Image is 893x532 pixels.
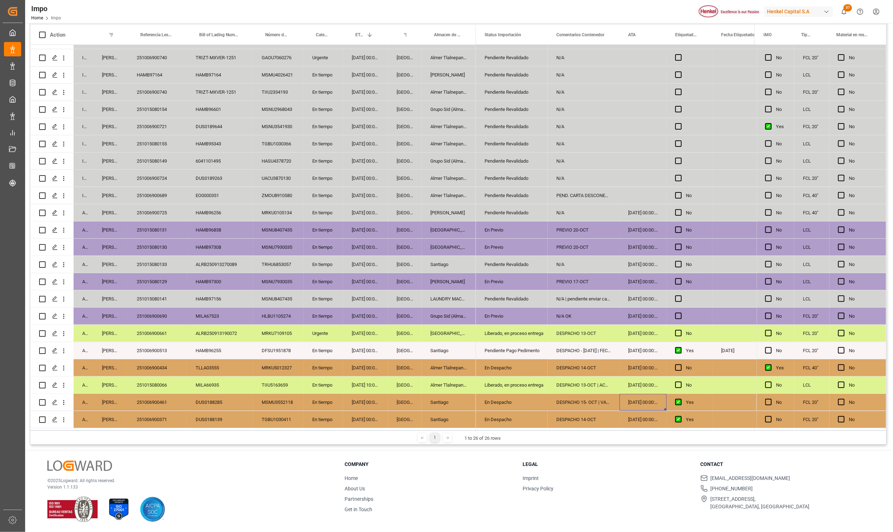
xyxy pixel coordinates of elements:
div: Press SPACE to select this row. [757,342,886,359]
div: 251006900740 [128,84,187,101]
div: 251015080141 [128,290,187,307]
div: FCL 20" [794,49,829,66]
div: En tiempo [304,153,343,169]
div: 251006900371 [128,411,187,428]
div: 251006900461 [128,394,187,411]
div: Press SPACE to select this row. [31,204,476,221]
div: HAMB97300 [187,273,253,290]
div: HASU4378720 [253,153,304,169]
div: 251006900740 [128,49,187,66]
div: HAMB96256 [187,204,253,221]
div: MILA66935 [187,377,253,393]
div: Press SPACE to select this row. [757,204,886,221]
div: [DATE] 00:00:00 [343,101,388,118]
div: Press SPACE to select this row. [757,221,886,239]
div: Santiago [422,256,476,273]
div: N/A [548,170,620,187]
a: Home [31,15,43,20]
div: [DATE] 00:00:00 [620,290,667,307]
div: Almer Tlalnepantla [422,118,476,135]
div: [DATE] 00:00:00 [343,135,388,152]
div: MRKU0105134 [253,204,304,221]
div: [DATE] 00:00:00 [343,118,388,135]
div: [GEOGRAPHIC_DATA] [388,239,422,256]
div: In progress [74,135,93,152]
div: [DATE] 00:00:00 [343,204,388,221]
div: [PERSON_NAME] [93,394,128,411]
div: Press SPACE to select this row. [31,290,476,308]
div: En tiempo [304,239,343,256]
div: [GEOGRAPHIC_DATA] [422,325,476,342]
div: Santiago [422,342,476,359]
div: [GEOGRAPHIC_DATA] [388,325,422,342]
div: [PERSON_NAME] [93,273,128,290]
div: HAMB96838 [187,221,253,238]
div: Press SPACE to select this row. [31,49,476,66]
div: [PERSON_NAME] [93,256,128,273]
div: En tiempo [304,290,343,307]
div: [GEOGRAPHIC_DATA] [388,290,422,307]
div: [GEOGRAPHIC_DATA] [388,66,422,83]
div: LCL [794,273,829,290]
div: En tiempo [304,342,343,359]
span: 37 [843,4,852,11]
div: FCL 40" [794,359,829,376]
div: Arrived [74,273,93,290]
div: [PERSON_NAME] [93,135,128,152]
div: [PERSON_NAME] [93,221,128,238]
div: Santiago [422,394,476,411]
div: En tiempo [304,66,343,83]
div: Press SPACE to select this row. [31,135,476,153]
div: [DATE] 00:00:00 [343,170,388,187]
button: show 37 new notifications [836,4,852,20]
div: N/A [548,153,620,169]
div: 251006900434 [128,359,187,376]
div: DESPACHO 15- OCT | VACIADO LLENADO [548,394,620,411]
div: [GEOGRAPHIC_DATA] [388,187,422,204]
div: 251015080133 [128,256,187,273]
div: N/A OK [548,308,620,325]
div: Press SPACE to select this row. [757,49,886,66]
div: [PERSON_NAME] [93,118,128,135]
div: Press SPACE to select this row. [757,394,886,411]
div: [GEOGRAPHIC_DATA] [388,118,422,135]
div: In progress [74,118,93,135]
div: 251006900689 [128,187,187,204]
div: In progress [74,84,93,101]
div: Press SPACE to select this row. [757,84,886,101]
div: [GEOGRAPHIC_DATA] [388,135,422,152]
div: MSNU2968043 [253,101,304,118]
div: Urgente [304,49,343,66]
div: Press SPACE to select this row. [31,101,476,118]
div: Press SPACE to select this row. [31,308,476,325]
div: [PERSON_NAME] [93,66,128,83]
div: Almer Tlalnepantla [422,170,476,187]
div: [PERSON_NAME] [422,204,476,221]
div: [PERSON_NAME] [422,273,476,290]
div: [DATE] 00:00:00 [343,256,388,273]
div: Arrived [74,394,93,411]
div: DUS0188139 [187,411,253,428]
div: LCL [794,153,829,169]
div: Press SPACE to select this row. [757,66,886,84]
div: [GEOGRAPHIC_DATA] [388,49,422,66]
div: Press SPACE to select this row. [757,101,886,118]
div: [DATE] 00:00:00 [343,359,388,376]
div: [DATE] 00:00:00 [343,153,388,169]
div: LAUNDRY MACRO CEDIS TOLUCA/ ALMACEN DE MATERIA PRIMA [422,290,476,307]
div: LCL [794,256,829,273]
div: ALRB250913270089 [187,256,253,273]
div: [DATE] 00:00:00 [620,308,667,325]
div: [PERSON_NAME] [93,411,128,428]
div: Press SPACE to select this row. [31,325,476,342]
div: Press SPACE to select this row. [757,135,886,153]
div: Urgente [304,325,343,342]
div: [PERSON_NAME] [93,290,128,307]
div: En tiempo [304,411,343,428]
div: TRIZT-MXVER-1251 [187,49,253,66]
div: DESPACHO - [DATE] | FECHA ETOQUETADO [DATE] [548,342,620,359]
div: Press SPACE to select this row. [31,342,476,359]
div: Press SPACE to select this row. [31,411,476,428]
div: ZMOU8910580 [253,187,304,204]
div: HAMB97164 [128,66,187,83]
